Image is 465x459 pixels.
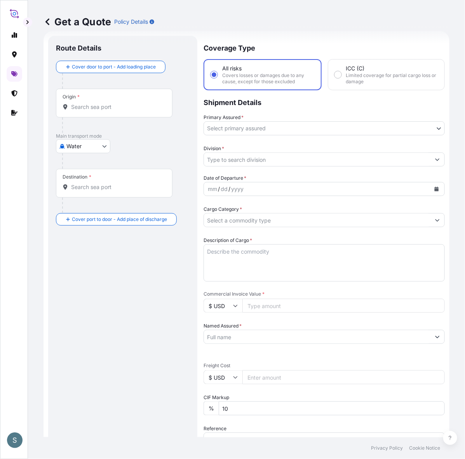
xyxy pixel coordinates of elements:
[204,237,252,244] label: Description of Cargo
[204,121,445,135] button: Select primary assured
[204,401,219,415] div: %
[371,445,403,451] a: Privacy Policy
[242,370,445,384] input: Enter amount
[72,63,156,71] span: Cover door to port - Add loading place
[430,213,444,227] button: Show suggestions
[204,213,430,227] input: Select a commodity type
[204,205,242,213] label: Cargo Category
[56,44,101,53] p: Route Details
[430,183,443,195] button: Calendar
[207,124,266,132] span: Select primary assured
[12,436,17,444] span: S
[66,142,82,150] span: Water
[242,299,445,313] input: Type amount
[56,139,110,153] button: Select transport
[207,184,218,194] div: month,
[222,65,242,72] span: All risks
[204,36,445,59] p: Coverage Type
[204,145,224,152] label: Division
[211,71,218,78] input: All risksCovers losses or damages due to any cause, except for those excluded
[228,184,230,194] div: /
[346,72,439,85] span: Limited coverage for partial cargo loss or damage
[430,330,444,344] button: Show suggestions
[409,445,440,451] a: Cookie Notice
[204,363,445,369] span: Freight Cost
[204,425,226,433] label: Reference
[204,152,430,166] input: Type to search division
[204,433,445,447] input: Your internal reference
[346,65,365,72] span: ICC (C)
[204,330,430,344] input: Full name
[230,184,244,194] div: year,
[71,103,163,111] input: Origin
[114,18,148,26] p: Policy Details
[204,90,445,114] p: Shipment Details
[71,183,163,191] input: Destination
[334,71,341,78] input: ICC (C)Limited coverage for partial cargo loss or damage
[204,114,244,121] span: Primary Assured
[63,174,91,180] div: Destination
[56,133,190,139] p: Main transport mode
[430,152,444,166] button: Show suggestions
[218,184,220,194] div: /
[56,61,165,73] button: Cover door to port - Add loading place
[204,394,229,401] label: CIF Markup
[204,322,242,330] label: Named Assured
[56,213,177,226] button: Cover port to door - Add place of discharge
[204,174,246,182] span: Date of Departure
[72,215,167,223] span: Cover port to door - Add place of discharge
[44,16,111,28] p: Get a Quote
[219,401,445,415] input: Enter percentage
[220,184,228,194] div: day,
[204,291,445,297] span: Commercial Invoice Value
[63,94,80,100] div: Origin
[222,72,315,85] span: Covers losses or damages due to any cause, except for those excluded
